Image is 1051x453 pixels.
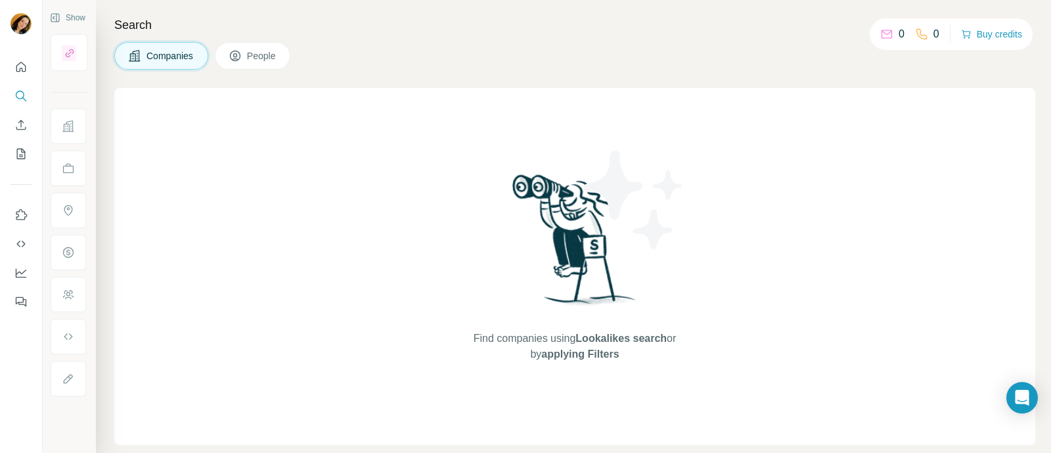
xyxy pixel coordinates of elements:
button: Quick start [11,55,32,79]
button: Use Surfe API [11,232,32,256]
p: 0 [933,26,939,42]
button: Dashboard [11,261,32,285]
img: Surfe Illustration - Woman searching with binoculars [506,171,643,318]
button: My lists [11,142,32,166]
button: Show [41,8,95,28]
img: Surfe Illustration - Stars [575,141,693,259]
button: Feedback [11,290,32,314]
button: Buy credits [961,25,1022,43]
button: Enrich CSV [11,113,32,137]
span: applying Filters [541,348,619,360]
span: Find companies using or by [470,331,680,362]
span: People [247,49,277,62]
span: Lookalikes search [575,333,667,344]
img: Avatar [11,13,32,34]
button: Use Surfe on LinkedIn [11,203,32,227]
p: 0 [899,26,905,42]
h4: Search [114,16,1035,34]
button: Search [11,84,32,108]
div: Open Intercom Messenger [1006,382,1038,414]
span: Companies [146,49,194,62]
